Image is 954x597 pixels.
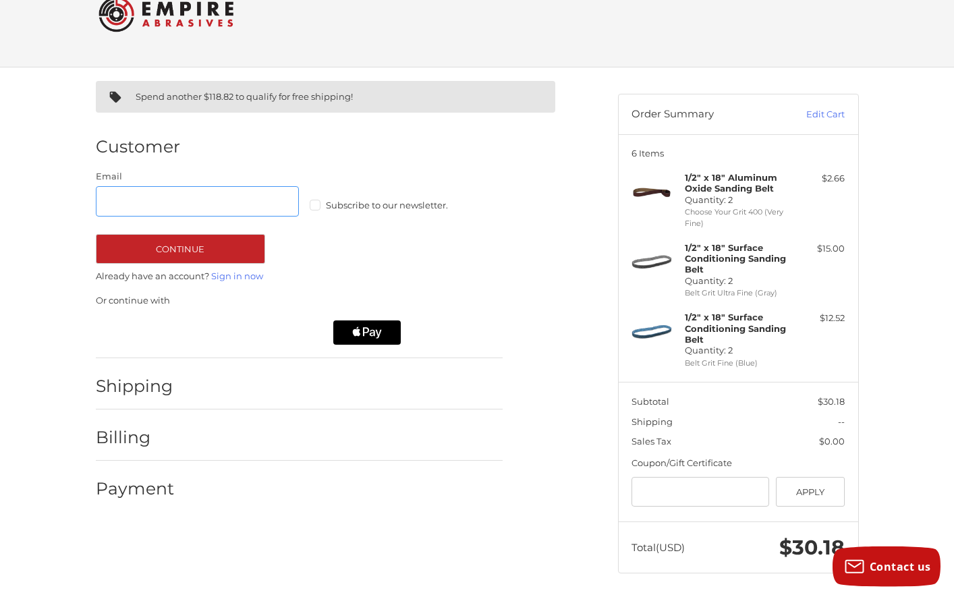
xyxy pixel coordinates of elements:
li: Belt Grit Fine (Blue) [685,358,788,369]
strong: 1/2" x 18" Aluminum Oxide Sanding Belt [685,172,777,194]
span: Subtotal [632,396,669,407]
div: $15.00 [791,242,845,256]
li: Belt Grit Ultra Fine (Gray) [685,287,788,299]
iframe: PayPal-paypal [91,320,199,345]
a: Edit Cart [777,108,845,121]
h4: Quantity: 2 [685,312,788,356]
span: Sales Tax [632,436,671,447]
h2: Billing [96,427,175,448]
h2: Customer [96,136,180,157]
li: Choose Your Grit 400 (Very Fine) [685,206,788,229]
button: Contact us [833,546,941,587]
div: $2.66 [791,172,845,186]
strong: 1/2" x 18" Surface Conditioning Sanding Belt [685,242,786,275]
button: Apply [776,477,845,507]
p: Or continue with [96,294,503,308]
span: $30.18 [779,535,845,560]
h3: Order Summary [632,108,777,121]
span: $30.18 [818,396,845,407]
input: Gift Certificate or Coupon Code [632,477,769,507]
p: Already have an account? [96,270,503,283]
label: Email [96,170,300,183]
div: Coupon/Gift Certificate [632,457,845,470]
h2: Shipping [96,376,175,397]
span: Shipping [632,416,673,427]
span: Spend another $118.82 to qualify for free shipping! [136,91,353,102]
span: Total (USD) [632,541,685,554]
span: Contact us [870,559,931,574]
span: Subscribe to our newsletter. [326,200,448,210]
h3: 6 Items [632,148,845,159]
button: Continue [96,234,265,264]
iframe: PayPal-paylater [213,320,320,345]
strong: 1/2" x 18" Surface Conditioning Sanding Belt [685,312,786,345]
h2: Payment [96,478,175,499]
div: $12.52 [791,312,845,325]
a: Sign in now [211,271,263,281]
span: -- [838,416,845,427]
h4: Quantity: 2 [685,242,788,286]
span: $0.00 [819,436,845,447]
h4: Quantity: 2 [685,172,788,205]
